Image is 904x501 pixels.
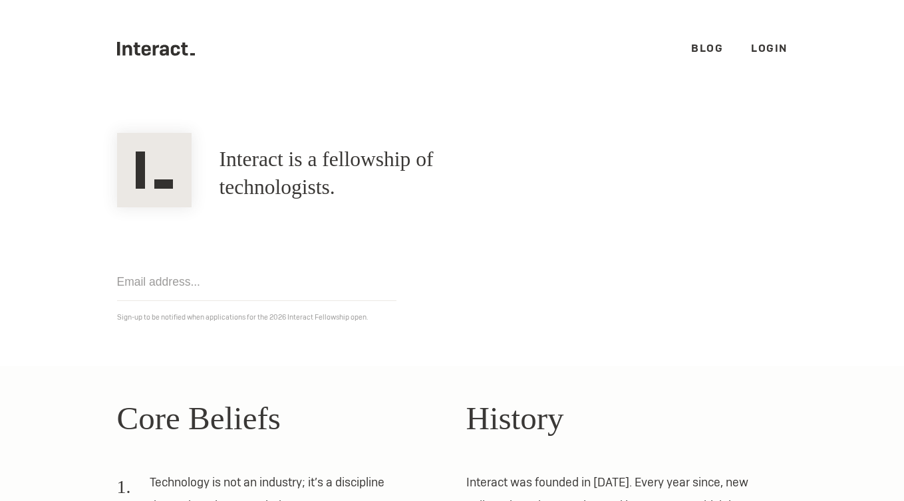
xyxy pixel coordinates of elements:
[117,310,788,324] p: Sign-up to be notified when applications for the 2026 Interact Fellowship open.
[117,263,396,301] input: Email address...
[751,41,788,55] a: Login
[691,41,723,55] a: Blog
[220,146,534,201] h1: Interact is a fellowship of technologists.
[466,394,788,443] h2: History
[117,133,192,207] img: Interact Logo
[117,394,438,443] h2: Core Beliefs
